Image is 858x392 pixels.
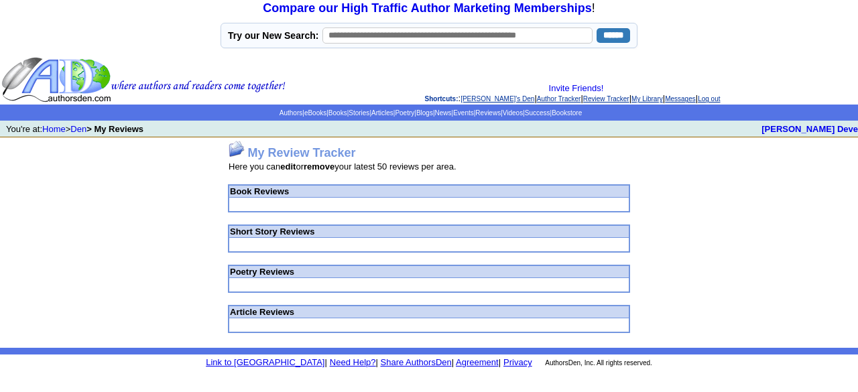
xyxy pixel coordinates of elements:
a: Home [42,124,66,134]
a: My Library [631,95,663,103]
a: Blogs [416,109,433,117]
a: Poetry [395,109,414,117]
a: Author Tracker [537,95,581,103]
font: Article Reviews [230,307,294,317]
img: header_logo2.gif [1,56,286,103]
label: Try our New Search: [228,30,318,41]
font: You're at: > [6,124,143,134]
font: | [375,357,377,367]
font: AuthorsDen, Inc. All rights reserved. [545,359,652,367]
font: | [452,357,454,367]
a: Review Tracker [583,95,629,103]
a: Stories [349,109,369,117]
font: Book Reviews [230,186,289,196]
a: Log out [698,95,720,103]
a: Reviews [475,109,501,117]
a: [PERSON_NAME]'s Den [461,95,534,103]
a: Books [328,109,347,117]
a: Privacy [503,357,532,367]
a: Bookstore [552,109,582,117]
img: reviewtracker.jpg [229,141,245,157]
a: Den [70,124,86,134]
a: Messages [665,95,696,103]
font: My Review Tracker [247,146,355,159]
a: Link to [GEOGRAPHIC_DATA] [206,357,324,367]
font: Here you can or your latest 50 reviews per area. [229,161,456,172]
b: edit [280,161,296,172]
a: Agreement [456,357,499,367]
a: Compare our High Traffic Author Marketing Memberships [263,1,591,15]
font: Short Story Reviews [230,226,314,237]
div: : | | | | | [288,83,857,103]
b: remove [304,161,334,172]
a: Share AuthorsDen [381,357,452,367]
a: Need Help? [330,357,376,367]
a: Articles [371,109,393,117]
a: eBooks [304,109,326,117]
a: [PERSON_NAME] Deve [761,124,858,134]
b: > My Reviews [86,124,143,134]
a: Invite Friends! [549,83,604,93]
a: Success [525,109,550,117]
a: Events [453,109,474,117]
font: Poetry Reviews [230,267,294,277]
a: News [435,109,452,117]
a: Videos [503,109,523,117]
a: Authors [280,109,302,117]
font: | [454,357,501,367]
span: Shortcuts: [425,95,458,103]
font: | [324,357,326,367]
font: ! [263,1,595,15]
